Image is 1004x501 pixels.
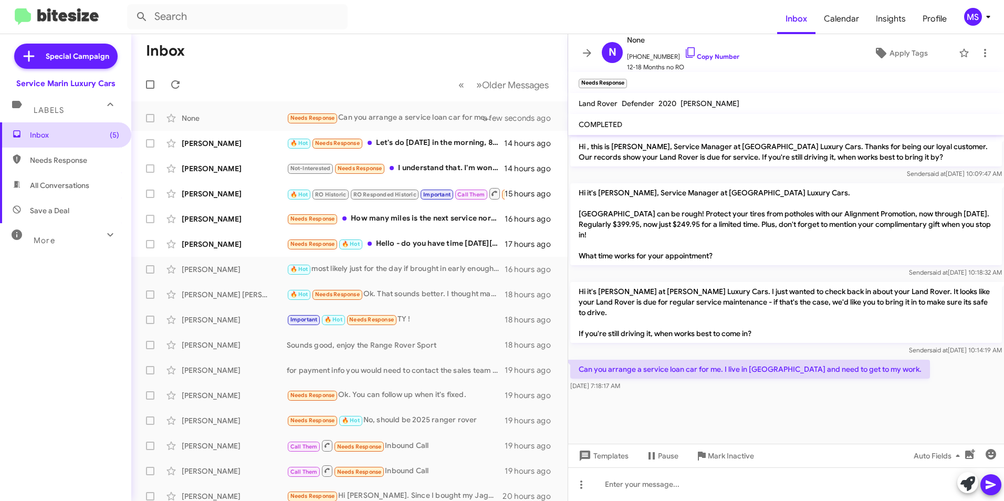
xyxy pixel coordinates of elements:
div: Liked “if he is going to put coolant in make sure it is Orange Dexcool coolant only, was the warn... [287,187,505,200]
div: [PERSON_NAME] [182,365,287,375]
span: RO Historic [315,191,346,198]
span: Needs Response [349,316,394,323]
button: Pause [637,446,687,465]
input: Search [127,4,348,29]
p: Hi it's [PERSON_NAME] at [PERSON_NAME] Luxury Cars. I just wanted to check back in about your Lan... [570,282,1002,343]
span: Older Messages [482,79,549,91]
div: 14 hours ago [504,138,559,149]
span: » [476,78,482,91]
div: Inbound Call [287,464,505,477]
div: MS [964,8,982,26]
span: 🔥 Hot [290,291,308,298]
button: Templates [568,446,637,465]
div: [PERSON_NAME] [182,415,287,426]
span: 🔥 Hot [290,140,308,147]
div: 16 hours ago [505,264,559,275]
div: [PERSON_NAME] [PERSON_NAME] [182,289,287,300]
div: most likely just for the day if brought in early enough. depending on what is needed during the s... [287,263,505,275]
span: [PHONE_NUMBER] [627,46,739,62]
span: 🔥 Hot [290,266,308,273]
div: How many miles is the next service normally triggered at? [287,213,505,225]
div: [PERSON_NAME] [182,441,287,451]
span: (5) [110,130,119,140]
span: Needs Response [290,392,335,399]
span: Call Them [290,443,318,450]
h1: Inbox [146,43,185,59]
span: Land Rover [579,99,618,108]
span: Needs Response [337,443,382,450]
span: Needs Response [290,215,335,222]
div: TY ! [287,314,505,326]
div: [PERSON_NAME] [182,264,287,275]
span: 🔥 Hot [325,316,342,323]
span: 12-18 Months no RO [627,62,739,72]
div: 19 hours ago [505,365,559,375]
div: Service Marin Luxury Cars [16,78,116,89]
span: Needs Response [337,468,382,475]
span: Needs Response [290,114,335,121]
span: Call Them [290,468,318,475]
div: 19 hours ago [505,441,559,451]
span: Pause [658,446,678,465]
span: [DATE] 7:18:17 AM [570,382,620,390]
span: Important [423,191,451,198]
div: Can you arrange a service loan car for me. I live in [GEOGRAPHIC_DATA] and need to get to my work. [287,112,496,124]
div: 17 hours ago [505,239,559,249]
div: [PERSON_NAME] [182,340,287,350]
span: Needs Response [315,140,360,147]
div: 18 hours ago [505,289,559,300]
span: Auto Fields [914,446,964,465]
div: 18 hours ago [505,315,559,325]
span: Needs Response [290,493,335,499]
button: Next [470,74,555,96]
span: Not-Interested [290,165,331,172]
span: said at [929,268,948,276]
span: 🔥 Hot [290,191,308,198]
span: Important [290,316,318,323]
span: Call Them [457,191,485,198]
span: Inbox [777,4,815,34]
span: Needs Response [504,191,549,198]
span: Needs Response [30,155,119,165]
div: [PERSON_NAME] [182,466,287,476]
p: Hi , this is [PERSON_NAME], Service Manager at [GEOGRAPHIC_DATA] Luxury Cars. Thanks for being ou... [570,137,1002,166]
a: Insights [867,4,914,34]
button: MS [955,8,992,26]
span: Special Campaign [46,51,109,61]
div: a few seconds ago [496,113,559,123]
span: « [458,78,464,91]
span: Sender [DATE] 10:14:19 AM [909,346,1002,354]
div: Inbound Call [287,439,505,452]
span: said at [929,346,948,354]
div: 19 hours ago [505,415,559,426]
div: I understand that. I'm wondering why the 2023 Range Rover is still showing under my account when ... [287,162,504,174]
span: 2020 [658,99,676,108]
a: Special Campaign [14,44,118,69]
button: Mark Inactive [687,446,762,465]
a: Calendar [815,4,867,34]
span: Needs Response [338,165,382,172]
span: Profile [914,4,955,34]
span: Save a Deal [30,205,69,216]
span: Templates [577,446,629,465]
span: said at [927,170,946,178]
button: Previous [452,74,470,96]
div: 19 hours ago [505,390,559,401]
div: for payment info you would need to contact the sales team or your loan company [287,365,505,375]
span: RO Responded Historic [353,191,416,198]
div: [PERSON_NAME] [182,390,287,401]
span: More [34,236,55,245]
div: [PERSON_NAME] [182,214,287,224]
div: [PERSON_NAME] [182,163,287,174]
span: COMPLETED [579,120,622,129]
div: 16 hours ago [505,214,559,224]
span: Inbox [30,130,119,140]
div: Sounds good, enjoy the Range Rover Sport [287,340,505,350]
span: None [627,34,739,46]
div: 15 hours ago [505,189,559,199]
div: 18 hours ago [505,340,559,350]
div: [PERSON_NAME] [182,189,287,199]
span: [PERSON_NAME] [681,99,739,108]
